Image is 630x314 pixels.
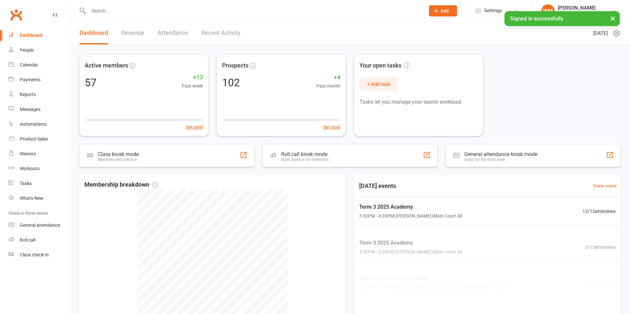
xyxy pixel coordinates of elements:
[359,239,462,247] span: Term 3 2025 Academy
[20,121,46,127] div: Automations
[354,180,401,192] h3: [DATE] events
[8,7,24,23] a: Clubworx
[9,102,70,117] a: Messages
[359,203,462,211] span: Term 3 2025 Academy
[558,5,596,11] div: [PERSON_NAME]
[85,61,128,70] span: Active members
[79,22,108,44] a: Dashboard
[20,222,60,228] div: General attendance
[84,180,158,190] span: Membership breakdown
[20,92,36,97] div: Reports
[359,274,510,282] span: Slammers U12 Girls Training
[20,107,41,112] div: Messages
[9,43,70,58] a: People
[281,151,329,157] div: Roll call kiosk mode
[20,47,34,53] div: People
[9,233,70,248] a: Roll call
[281,157,329,162] div: Staff check-in for members
[98,157,139,162] div: Members self check-in
[484,3,502,18] span: Settings
[222,61,248,70] span: Prospects
[20,33,43,38] div: Dashboard
[98,151,139,157] div: Class kiosk mode
[359,98,478,106] p: Tasks let you manage your team's workload.
[20,237,35,243] div: Roll call
[593,182,617,190] a: View more
[359,213,462,220] span: 3:30PM - 4:20PM | [PERSON_NAME] | Main Court All
[9,117,70,132] a: Automations
[359,284,510,291] span: 5:30PM - 7:00PM | [PERSON_NAME] and Coastal Basketball | Main Court All
[20,196,43,201] div: What's New
[593,29,608,37] span: [DATE]
[359,61,410,70] span: Your open tasks
[201,22,241,44] a: Recent Activity
[186,123,203,131] button: Set goal
[9,146,70,161] a: Waivers
[20,181,32,186] div: Tasks
[20,62,38,67] div: Calendar
[585,279,616,286] span: 0 / 10 attendees
[157,22,188,44] a: Attendance
[121,22,144,44] a: Revenue
[316,82,340,90] span: Past month
[9,176,70,191] a: Tasks
[429,5,457,16] button: Add
[558,11,596,17] div: Coastal Basketball
[510,15,564,22] span: Signed in successfully.
[9,132,70,146] a: Product Sales
[85,77,97,88] div: 57
[20,166,40,171] div: Workouts
[9,72,70,87] a: Payments
[182,73,203,82] span: +13
[464,157,537,162] div: Great for the front desk
[607,11,619,25] button: ×
[9,87,70,102] a: Reports
[9,28,70,43] a: Dashboard
[583,208,616,215] span: 12 / 15 attendees
[20,151,36,156] div: Waivers
[9,191,70,206] a: What's New
[585,244,616,251] span: 3 / 15 attendees
[316,73,340,82] span: +4
[9,58,70,72] a: Calendar
[182,82,203,90] span: Past week
[20,77,41,82] div: Payments
[359,248,462,255] span: 4:30PM - 5:20PM | [PERSON_NAME] | Main Court All
[222,77,240,88] div: 102
[323,123,340,131] button: Set goal
[541,4,555,17] div: WM
[20,252,49,257] div: Class check-in
[9,161,70,176] a: Workouts
[441,8,449,13] span: Add
[87,6,420,15] input: Search...
[20,136,48,142] div: Product Sales
[9,248,70,262] a: Class kiosk mode
[359,77,398,91] button: + Add task
[464,151,537,157] div: General attendance kiosk mode
[9,218,70,233] a: General attendance kiosk mode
